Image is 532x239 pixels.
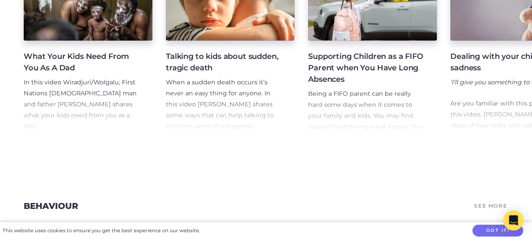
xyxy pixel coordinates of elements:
[24,201,78,211] a: Behaviour
[166,77,281,132] p: When a sudden death occurs it’s never an easy thing for anyone. In this video [PERSON_NAME] share...
[24,77,139,132] p: In this video Wiradjuri/Wolgalu, First Nations [DEMOGRAPHIC_DATA] man and father [PERSON_NAME] sh...
[3,226,200,235] div: This website uses cookies to ensure you get the best experience on our website.
[503,210,524,231] div: Open Intercom Messenger
[472,225,523,237] button: Got it!
[24,51,139,74] h4: What Your Kids Need From You As A Dad
[308,51,423,85] h4: Supporting Children as a FIFO Parent when You Have Long Absences
[473,200,508,212] a: See More
[308,89,423,198] p: Being a FIFO parent can be really hard some days when it comes to your family and kids. You may f...
[166,51,281,74] h4: Talking to kids about sudden, tragic death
